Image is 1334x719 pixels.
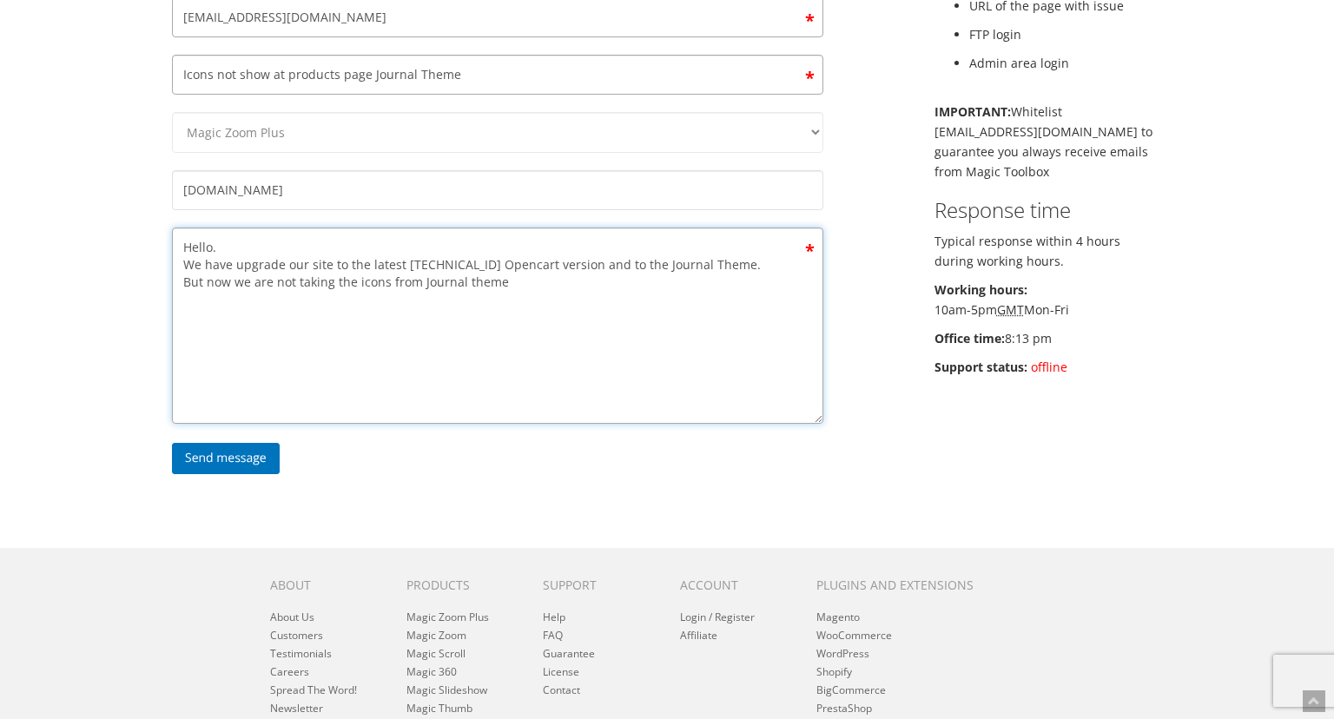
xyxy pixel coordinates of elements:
[543,646,595,661] a: Guarantee
[934,103,1011,120] b: IMPORTANT:
[816,683,886,697] a: BigCommerce
[270,578,380,591] h6: About
[543,683,580,697] a: Contact
[934,231,1163,271] p: Typical response within 4 hours during working hours.
[270,701,323,716] a: Newsletter
[270,646,332,661] a: Testimonials
[270,610,314,624] a: About Us
[543,578,653,591] h6: Support
[270,683,357,697] a: Spread The Word!
[934,359,1027,375] b: Support status:
[543,664,579,679] a: License
[680,578,790,591] h6: Account
[406,683,487,697] a: Magic Slideshow
[934,280,1163,320] p: 10am-5pm Mon-Fri
[172,443,280,474] input: Send message
[969,24,1163,44] li: FTP login
[172,170,823,210] input: Your website
[406,578,517,591] h6: Products
[1031,359,1067,375] span: offline
[543,610,565,624] a: Help
[934,328,1163,348] p: 8:13 pm
[406,701,472,716] a: Magic Thumb
[406,610,489,624] a: Magic Zoom Plus
[270,664,309,679] a: Careers
[680,628,717,643] a: Affiliate
[680,610,755,624] a: Login / Register
[406,628,466,643] a: Magic Zoom
[406,664,457,679] a: Magic 360
[172,55,823,95] input: Subject
[816,628,892,643] a: WooCommerce
[816,610,860,624] a: Magento
[997,301,1024,318] acronym: Greenwich Mean Time
[816,701,872,716] a: PrestaShop
[816,578,995,591] h6: Plugins and extensions
[969,53,1163,73] li: Admin area login
[934,199,1163,221] h3: Response time
[934,102,1163,181] p: Whitelist [EMAIL_ADDRESS][DOMAIN_NAME] to guarantee you always receive emails from Magic Toolbox
[816,646,869,661] a: WordPress
[543,628,563,643] a: FAQ
[934,281,1027,298] b: Working hours:
[270,628,323,643] a: Customers
[406,646,466,661] a: Magic Scroll
[934,330,1005,346] b: Office time:
[816,664,852,679] a: Shopify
